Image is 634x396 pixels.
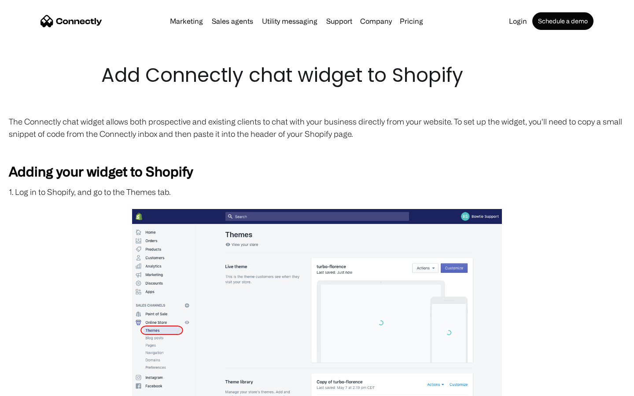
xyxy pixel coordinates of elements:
[360,15,392,27] div: Company
[396,18,427,25] a: Pricing
[9,115,625,140] p: The Connectly chat widget allows both prospective and existing clients to chat with your business...
[9,381,53,393] aside: Language selected: English
[323,18,356,25] a: Support
[18,381,53,393] ul: Language list
[166,18,206,25] a: Marketing
[258,18,321,25] a: Utility messaging
[9,164,193,179] strong: Adding your widget to Shopify
[101,62,533,89] h1: Add Connectly chat widget to Shopify
[9,186,625,198] p: 1. Log in to Shopify, and go to the Themes tab.
[532,12,593,30] a: Schedule a demo
[505,18,531,25] a: Login
[208,18,257,25] a: Sales agents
